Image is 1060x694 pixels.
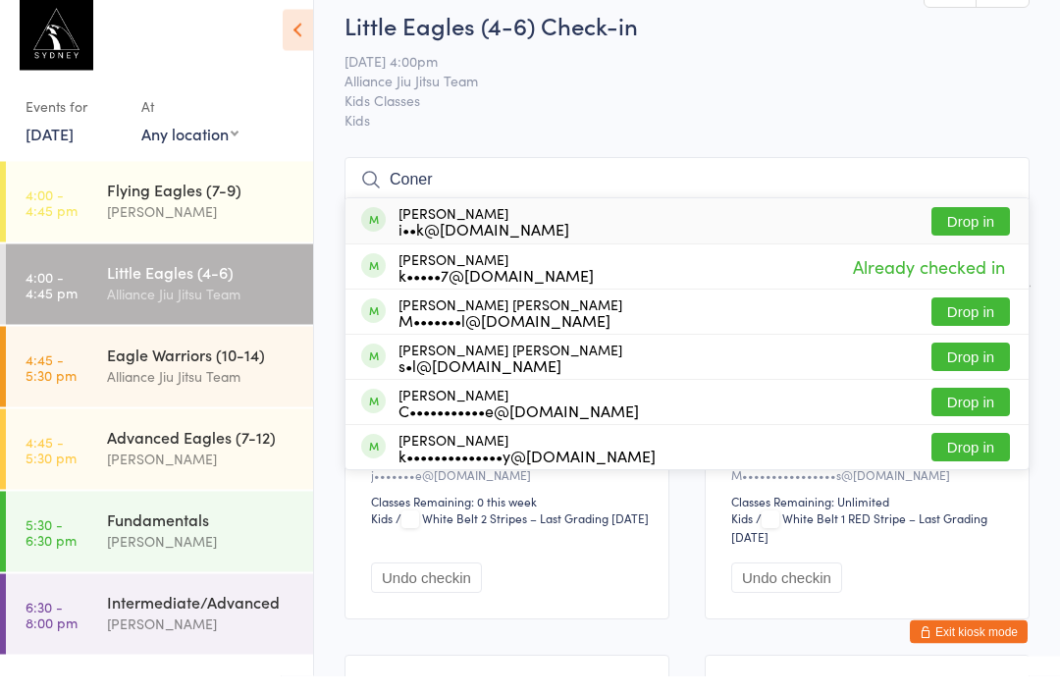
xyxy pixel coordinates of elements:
div: k••••••••••••••y@[DOMAIN_NAME] [398,466,656,482]
span: Kids [344,129,1030,148]
div: [PERSON_NAME] [398,451,656,482]
time: 5:30 - 6:30 pm [26,534,77,565]
div: j•••••••e@[DOMAIN_NAME] [371,485,649,502]
div: [PERSON_NAME] [107,548,296,570]
div: Eagle Warriors (10-14) [107,361,296,383]
span: Kids Classes [344,109,999,129]
input: Search [344,176,1030,221]
time: 4:00 - 4:45 pm [26,287,78,318]
div: Kids [731,528,753,545]
div: Classes Remaining: 0 this week [371,511,649,528]
a: 4:00 -4:45 pmFlying Eagles (7-9)[PERSON_NAME] [6,180,313,260]
time: 4:45 - 5:30 pm [26,452,77,483]
div: Classes Remaining: Unlimited [731,511,1009,528]
span: Alliance Jiu Jitsu Team [344,89,999,109]
a: 4:45 -5:30 pmAdvanced Eagles (7-12)[PERSON_NAME] [6,427,313,507]
div: Any location [141,140,238,162]
div: s•l@[DOMAIN_NAME] [398,376,622,392]
div: [PERSON_NAME] [107,465,296,488]
div: Alliance Jiu Jitsu Team [107,300,296,323]
button: Drop in [931,452,1010,480]
button: Undo checkin [731,581,842,612]
time: 4:45 - 5:30 pm [26,369,77,400]
div: M•••••••l@[DOMAIN_NAME] [398,331,622,347]
div: [PERSON_NAME] [PERSON_NAME] [398,360,622,392]
time: 4:00 - 4:45 pm [26,204,78,236]
div: C•••••••••••e@[DOMAIN_NAME] [398,421,639,437]
a: 4:00 -4:45 pmLittle Eagles (4-6)Alliance Jiu Jitsu Team [6,262,313,343]
button: Drop in [931,406,1010,435]
div: Intermediate/Advanced [107,609,296,630]
div: At [141,108,238,140]
a: 4:45 -5:30 pmEagle Warriors (10-14)Alliance Jiu Jitsu Team [6,345,313,425]
a: [DATE] [26,140,74,162]
time: 6:30 - 8:00 pm [26,616,78,648]
div: Alliance Jiu Jitsu Team [107,383,296,405]
div: [PERSON_NAME] [107,218,296,240]
div: Fundamentals [107,526,296,548]
div: Little Eagles (4-6) [107,279,296,300]
div: i••k@[DOMAIN_NAME] [398,240,569,255]
button: Drop in [931,316,1010,345]
div: [PERSON_NAME] [107,630,296,653]
div: M••••••••••••••••s@[DOMAIN_NAME] [731,485,1009,502]
span: / White Belt 1 RED Stripe – Last Grading [DATE] [731,528,987,563]
a: 6:30 -8:00 pmIntermediate/Advanced[PERSON_NAME] [6,592,313,672]
span: Already checked in [848,268,1010,302]
div: Flying Eagles (7-9) [107,196,296,218]
div: [PERSON_NAME] [PERSON_NAME] [398,315,622,347]
div: Events for [26,108,122,140]
button: Drop in [931,226,1010,254]
div: [PERSON_NAME] [398,270,594,301]
div: Advanced Eagles (7-12) [107,444,296,465]
h2: Little Eagles (4-6) Check-in [344,27,1030,60]
span: / White Belt 2 Stripes – Last Grading [DATE] [396,528,649,545]
div: [PERSON_NAME] [398,405,639,437]
span: [DATE] 4:00pm [344,70,999,89]
div: k•••••7@[DOMAIN_NAME] [398,286,594,301]
button: Drop in [931,361,1010,390]
div: Kids [371,528,393,545]
a: 5:30 -6:30 pmFundamentals[PERSON_NAME] [6,509,313,590]
img: Alliance Sydney [20,15,93,88]
button: Exit kiosk mode [910,638,1028,662]
div: [PERSON_NAME] [398,224,569,255]
button: Undo checkin [371,581,482,612]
